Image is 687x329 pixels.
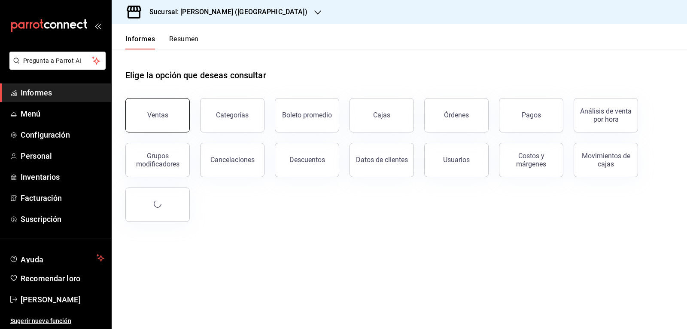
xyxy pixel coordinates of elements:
button: Categorías [200,98,264,132]
button: Análisis de venta por hora [574,98,638,132]
button: Datos de clientes [350,143,414,177]
font: Movimientos de cajas [582,152,630,168]
button: Cancelaciones [200,143,264,177]
font: Sugerir nueva función [10,317,71,324]
font: Informes [21,88,52,97]
font: Inventarios [21,172,60,181]
button: Movimientos de cajas [574,143,638,177]
font: Ayuda [21,255,44,264]
button: Pagos [499,98,563,132]
button: Órdenes [424,98,489,132]
font: Menú [21,109,41,118]
font: Resumen [169,35,199,43]
font: Costos y márgenes [516,152,546,168]
font: Cajas [373,111,391,119]
font: Datos de clientes [356,156,408,164]
font: Facturación [21,194,62,203]
font: Grupos modificadores [136,152,179,168]
a: Cajas [350,98,414,132]
font: Pregunta a Parrot AI [23,57,82,64]
font: Informes [125,35,155,43]
a: Pregunta a Parrot AI [6,62,106,71]
button: Grupos modificadores [125,143,190,177]
font: Suscripción [21,215,61,224]
button: Ventas [125,98,190,132]
font: Ventas [147,111,168,119]
font: Elige la opción que deseas consultar [125,70,266,80]
font: [PERSON_NAME] [21,295,81,304]
font: Pagos [522,111,541,119]
font: Boleto promedio [282,111,332,119]
font: Descuentos [289,156,325,164]
font: Categorías [216,111,249,119]
button: Descuentos [275,143,339,177]
button: Boleto promedio [275,98,339,132]
font: Usuarios [443,156,470,164]
div: pestañas de navegación [125,34,199,49]
font: Órdenes [444,111,469,119]
font: Cancelaciones [210,156,255,164]
button: Usuarios [424,143,489,177]
font: Análisis de venta por hora [580,107,632,123]
font: Sucursal: [PERSON_NAME] ([GEOGRAPHIC_DATA]) [149,8,307,16]
font: Recomendar loro [21,274,80,283]
font: Personal [21,151,52,160]
font: Configuración [21,130,70,139]
button: Pregunta a Parrot AI [9,52,106,70]
button: abrir_cajón_menú [94,22,101,29]
button: Costos y márgenes [499,143,563,177]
